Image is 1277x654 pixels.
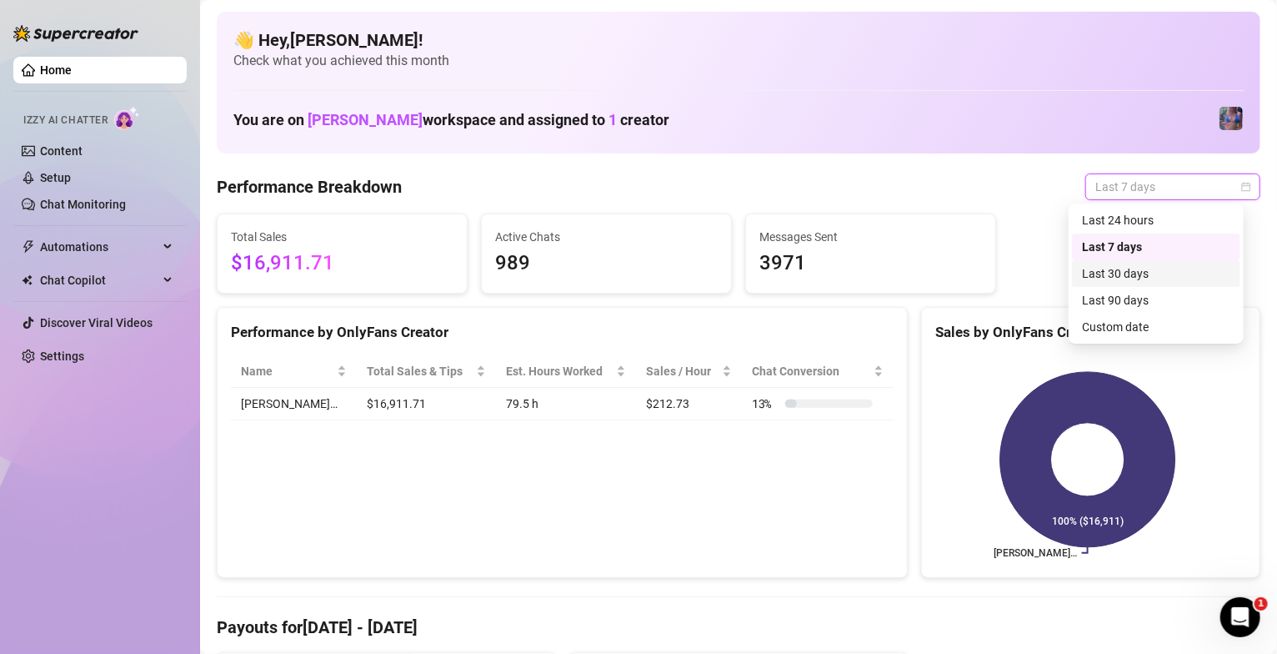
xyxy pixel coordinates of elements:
a: Settings [40,350,84,363]
span: Check what you achieved this month [233,52,1244,70]
div: Performance by OnlyFans Creator [231,321,894,344]
td: [PERSON_NAME]… [231,388,357,420]
span: 989 [495,248,718,279]
iframe: Intercom live chat [1220,597,1260,637]
span: Chat Conversion [752,362,870,380]
a: Setup [40,171,71,184]
div: Custom date [1072,314,1240,340]
div: Custom date [1082,318,1230,336]
span: 13 % [752,395,779,413]
img: logo-BBDzfeDw.svg [13,25,138,42]
text: [PERSON_NAME]… [994,547,1077,559]
th: Sales / Hour [636,355,742,388]
th: Total Sales & Tips [357,355,496,388]
h4: Payouts for [DATE] - [DATE] [217,616,1260,639]
span: [PERSON_NAME] [308,111,423,128]
span: Last 7 days [1095,174,1250,199]
span: 1 [608,111,617,128]
td: 79.5 h [496,388,636,420]
div: Last 90 days [1082,291,1230,309]
a: Discover Viral Videos [40,316,153,330]
a: Home [40,63,72,77]
span: calendar [1241,182,1251,192]
img: Jaylie [1219,107,1243,130]
td: $16,911.71 [357,388,496,420]
div: Last 7 days [1072,234,1240,260]
span: Messages Sent [759,228,982,246]
div: Last 90 days [1072,287,1240,314]
h4: 👋 Hey, [PERSON_NAME] ! [233,28,1244,52]
h1: You are on workspace and assigned to creator [233,111,669,129]
td: $212.73 [636,388,742,420]
div: Last 30 days [1082,264,1230,283]
img: AI Chatter [114,106,140,130]
span: 1 [1254,597,1268,611]
span: Izzy AI Chatter [23,113,108,128]
span: Total Sales [231,228,453,246]
div: Last 24 hours [1072,207,1240,234]
div: Last 7 days [1082,238,1230,256]
span: Total Sales & Tips [367,362,473,380]
div: Last 30 days [1072,260,1240,287]
span: Automations [40,234,158,260]
a: Content [40,144,83,158]
span: $16,911.71 [231,248,453,279]
th: Chat Conversion [742,355,894,388]
span: Sales / Hour [646,362,719,380]
img: Chat Copilot [22,274,33,286]
h4: Performance Breakdown [217,175,402,199]
span: Active Chats [495,228,718,246]
a: Chat Monitoring [40,198,126,211]
th: Name [231,355,357,388]
span: Name [241,362,333,380]
span: Chat Copilot [40,267,158,294]
div: Est. Hours Worked [506,362,613,380]
span: 3971 [759,248,982,279]
span: thunderbolt [22,240,35,254]
div: Sales by OnlyFans Creator [935,321,1246,344]
div: Last 24 hours [1082,211,1230,229]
